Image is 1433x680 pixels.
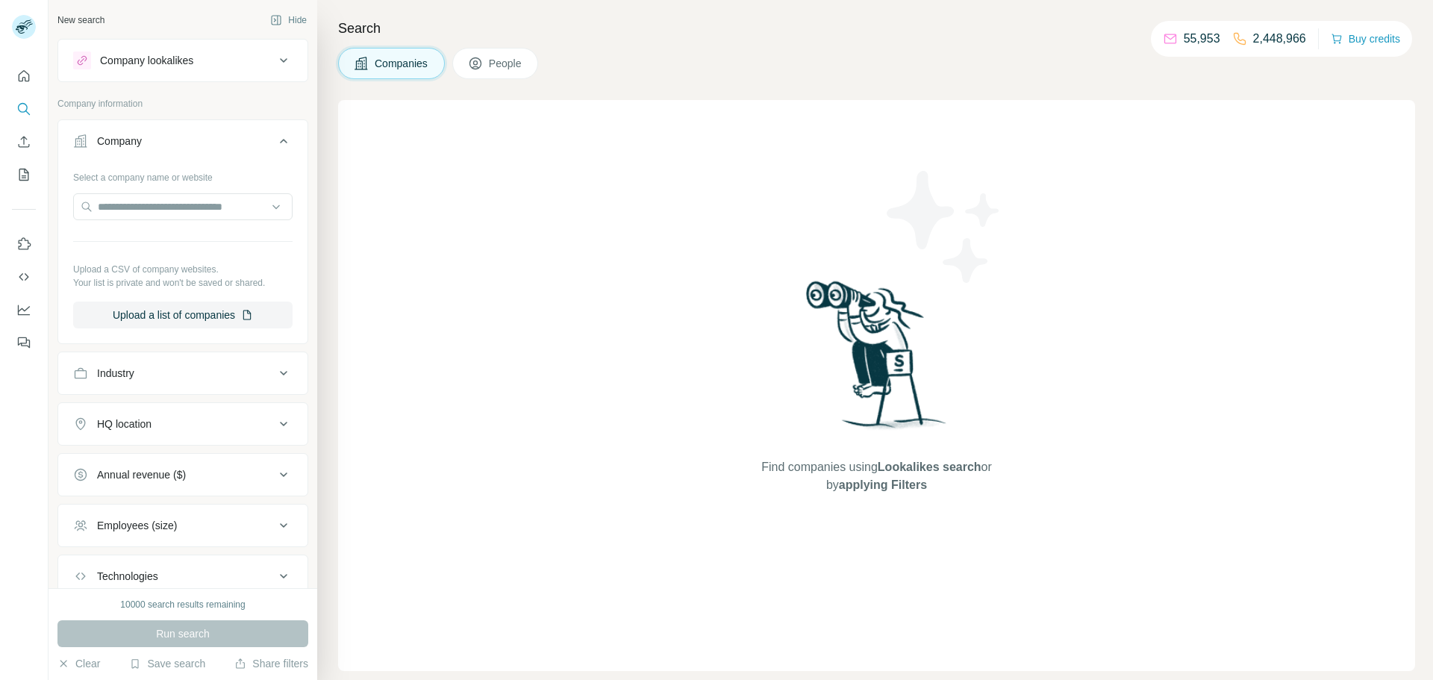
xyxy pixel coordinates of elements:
[97,417,152,431] div: HQ location
[12,161,36,188] button: My lists
[260,9,317,31] button: Hide
[58,406,307,442] button: HQ location
[12,231,36,258] button: Use Surfe on LinkedIn
[58,508,307,543] button: Employees (size)
[757,458,996,494] span: Find companies using or by
[97,366,134,381] div: Industry
[1331,28,1400,49] button: Buy credits
[97,467,186,482] div: Annual revenue ($)
[73,302,293,328] button: Upload a list of companies
[12,296,36,323] button: Dashboard
[120,598,245,611] div: 10000 search results remaining
[12,96,36,122] button: Search
[878,461,981,473] span: Lookalikes search
[338,18,1415,39] h4: Search
[97,134,142,149] div: Company
[58,123,307,165] button: Company
[97,518,177,533] div: Employees (size)
[73,263,293,276] p: Upload a CSV of company websites.
[1253,30,1306,48] p: 2,448,966
[375,56,429,71] span: Companies
[57,13,104,27] div: New search
[1184,30,1220,48] p: 55,953
[73,276,293,290] p: Your list is private and won't be saved or shared.
[58,558,307,594] button: Technologies
[489,56,523,71] span: People
[12,128,36,155] button: Enrich CSV
[234,656,308,671] button: Share filters
[100,53,193,68] div: Company lookalikes
[97,569,158,584] div: Technologies
[799,277,955,443] img: Surfe Illustration - Woman searching with binoculars
[12,263,36,290] button: Use Surfe API
[877,160,1011,294] img: Surfe Illustration - Stars
[73,165,293,184] div: Select a company name or website
[12,63,36,90] button: Quick start
[57,97,308,110] p: Company information
[12,329,36,356] button: Feedback
[839,478,927,491] span: applying Filters
[58,355,307,391] button: Industry
[129,656,205,671] button: Save search
[58,43,307,78] button: Company lookalikes
[58,457,307,493] button: Annual revenue ($)
[57,656,100,671] button: Clear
